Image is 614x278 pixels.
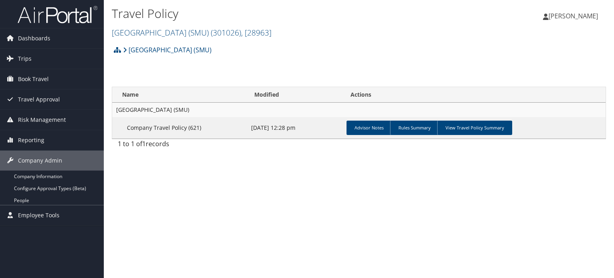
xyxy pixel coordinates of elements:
td: Company Travel Policy (621) [112,117,247,139]
span: Company Admin [18,151,62,171]
a: View Travel Policy Summary [437,121,512,135]
th: Modified: activate to sort column ascending [247,87,343,103]
a: [GEOGRAPHIC_DATA] (SMU) [112,27,271,38]
span: ( 301026 ) [211,27,241,38]
span: 1 [142,139,146,148]
span: Travel Approval [18,89,60,109]
span: Reporting [18,130,44,150]
div: 1 to 1 of records [118,139,230,153]
span: Book Travel [18,69,49,89]
a: [PERSON_NAME] [543,4,606,28]
td: [GEOGRAPHIC_DATA] (SMU) [112,103,606,117]
span: , [ 28963 ] [241,27,271,38]
span: Risk Management [18,110,66,130]
span: Dashboards [18,28,50,48]
span: Trips [18,49,32,69]
td: [DATE] 12:28 pm [247,117,343,139]
img: airportal-logo.png [18,5,97,24]
th: Name: activate to sort column ascending [112,87,247,103]
a: Advisor Notes [347,121,392,135]
span: Employee Tools [18,205,59,225]
a: Rules Summary [390,121,439,135]
th: Actions [343,87,606,103]
a: [GEOGRAPHIC_DATA] (SMU) [123,42,212,58]
span: [PERSON_NAME] [549,12,598,20]
h1: Travel Policy [112,5,441,22]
